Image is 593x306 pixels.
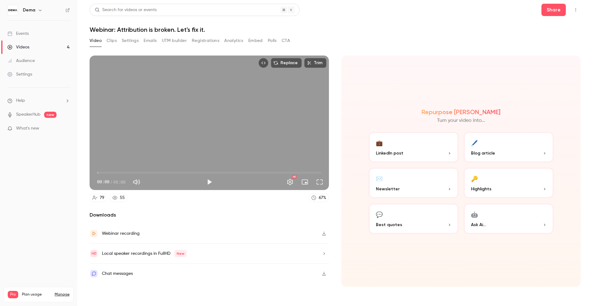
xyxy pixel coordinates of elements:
[471,221,486,228] span: Ask Ai...
[110,194,128,202] a: 55
[130,176,143,188] button: Mute
[284,176,296,188] button: Settings
[7,97,70,104] li: help-dropdown-opener
[376,209,383,219] div: 💬
[471,174,478,183] div: 🔑
[292,175,296,179] div: HD
[90,211,329,219] h2: Downloads
[7,31,29,37] div: Events
[368,203,459,234] button: 💬Best quotes
[122,36,139,46] button: Settings
[268,36,277,46] button: Polls
[97,179,125,185] div: 00:00
[571,5,581,15] button: Top Bar Actions
[120,195,125,201] div: 55
[100,195,104,201] div: 79
[464,203,554,234] button: 🤖Ask Ai...
[55,292,69,297] a: Manage
[110,179,112,185] span: /
[62,126,70,131] iframe: Noticeable Trigger
[162,36,187,46] button: UTM builder
[437,117,485,124] p: Turn your video into...
[144,36,157,46] button: Emails
[376,221,402,228] span: Best quotes
[368,167,459,198] button: ✉️Newsletter
[8,5,18,15] img: Dema
[259,58,268,68] button: Embed video
[8,291,18,298] span: Pro
[107,36,117,46] button: Clips
[464,167,554,198] button: 🔑Highlights
[471,209,478,219] div: 🤖
[102,250,187,257] div: Local speaker recordings in FullHD
[23,7,35,13] h6: Dema
[7,58,35,64] div: Audience
[471,150,495,156] span: Blog article
[271,58,302,68] button: Replace
[174,250,187,257] span: New
[541,4,566,16] button: Share
[16,125,39,132] span: What's new
[97,179,109,185] span: 00:00
[44,112,57,118] span: new
[113,179,125,185] span: 48:00
[16,97,25,104] span: Help
[203,176,216,188] button: Play
[471,186,491,192] span: Highlights
[7,71,32,77] div: Settings
[90,26,581,33] h1: Webinar: Attribution is broken. Let's fix it.
[376,150,403,156] span: LinkedIn post
[376,138,383,147] div: 💼
[422,108,500,116] h2: Repurpose [PERSON_NAME]
[313,176,326,188] button: Full screen
[224,36,243,46] button: Analytics
[90,36,102,46] button: Video
[192,36,219,46] button: Registrations
[376,186,400,192] span: Newsletter
[376,174,383,183] div: ✉️
[304,58,326,68] button: Trim
[319,195,326,201] div: 67 %
[248,36,263,46] button: Embed
[368,132,459,163] button: 💼LinkedIn post
[464,132,554,163] button: 🖊️Blog article
[282,36,290,46] button: CTA
[299,176,311,188] button: Turn on miniplayer
[22,292,51,297] span: Plan usage
[16,111,40,118] a: SpeakerHub
[471,138,478,147] div: 🖊️
[102,230,140,237] div: Webinar recording
[102,270,133,277] div: Chat messages
[7,44,29,50] div: Videos
[309,194,329,202] a: 67%
[95,7,157,13] div: Search for videos or events
[90,194,107,202] a: 79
